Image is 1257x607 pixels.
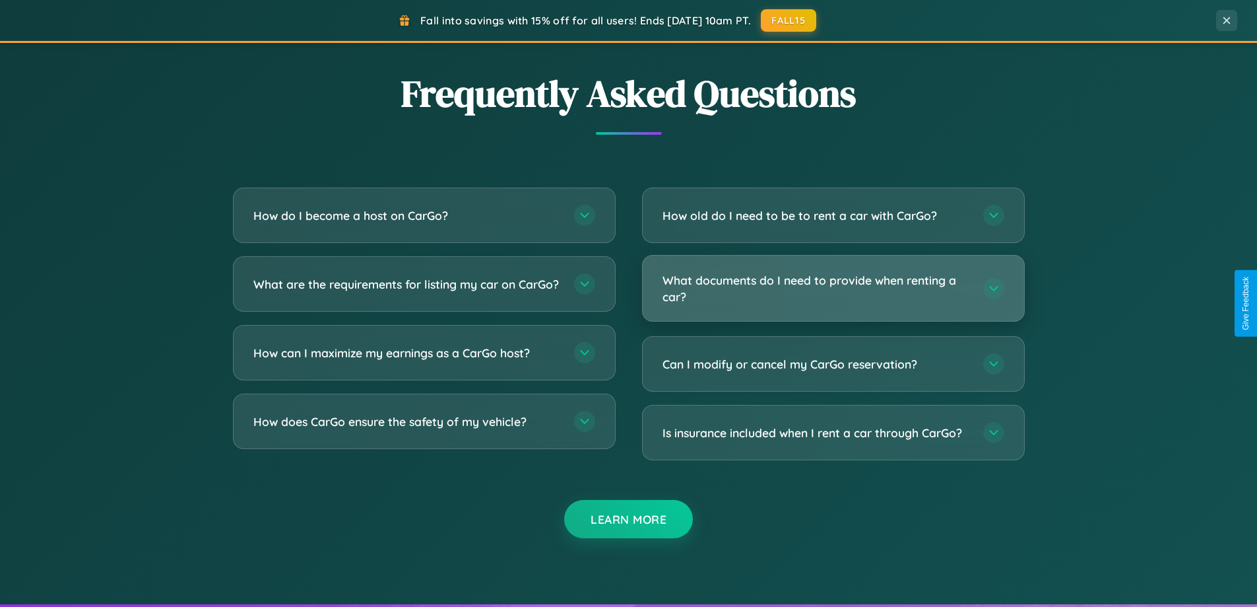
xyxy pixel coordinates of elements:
div: Give Feedback [1241,277,1250,330]
button: FALL15 [761,9,816,32]
h3: How old do I need to be to rent a car with CarGo? [662,207,970,224]
h3: How do I become a host on CarGo? [253,207,561,224]
h3: Can I modify or cancel my CarGo reservation? [662,356,970,373]
h3: Is insurance included when I rent a car through CarGo? [662,425,970,441]
h3: What documents do I need to provide when renting a car? [662,272,970,304]
button: Learn More [564,500,693,538]
span: Fall into savings with 15% off for all users! Ends [DATE] 10am PT. [420,14,751,27]
h3: How does CarGo ensure the safety of my vehicle? [253,413,561,430]
h2: Frequently Asked Questions [233,68,1025,119]
h3: How can I maximize my earnings as a CarGo host? [253,345,561,361]
h3: What are the requirements for listing my car on CarGo? [253,276,561,293]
